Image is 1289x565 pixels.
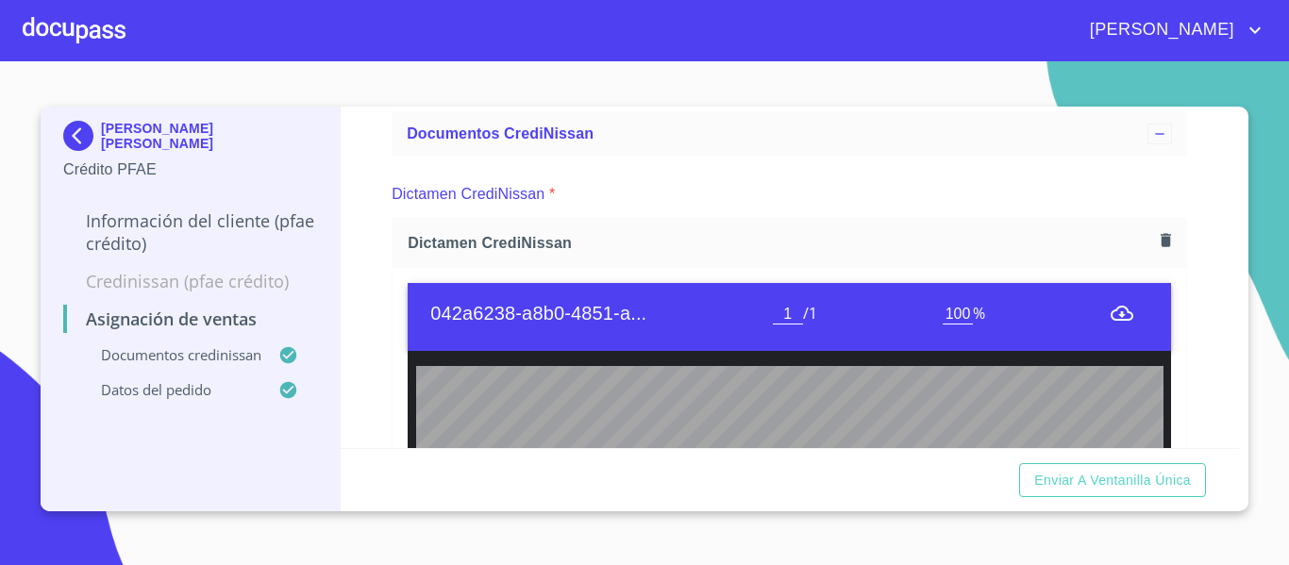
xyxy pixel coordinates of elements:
[63,345,278,364] p: Documentos CrediNissan
[973,303,985,324] span: %
[392,111,1187,157] div: Documentos CrediNissan
[1076,15,1266,45] button: account of current user
[1076,15,1244,45] span: [PERSON_NAME]
[407,125,594,141] span: Documentos CrediNissan
[1111,302,1133,324] button: menu
[803,303,817,324] span: / 1
[1034,469,1191,492] span: Enviar a Ventanilla única
[63,380,278,399] p: Datos del pedido
[63,307,317,330] p: Asignación de Ventas
[392,183,544,206] p: Dictamen CrediNissan
[1019,463,1206,498] button: Enviar a Ventanilla única
[63,158,317,181] p: Crédito PFAE
[63,270,317,292] p: Credinissan (PFAE crédito)
[63,209,317,255] p: Información del cliente (PFAE crédito)
[63,121,317,158] div: [PERSON_NAME] [PERSON_NAME]
[63,121,101,151] img: Docupass spot blue
[101,121,317,151] p: [PERSON_NAME] [PERSON_NAME]
[430,298,773,328] h6: 042a6238-a8b0-4851-a...
[408,233,1153,253] span: Dictamen CrediNissan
